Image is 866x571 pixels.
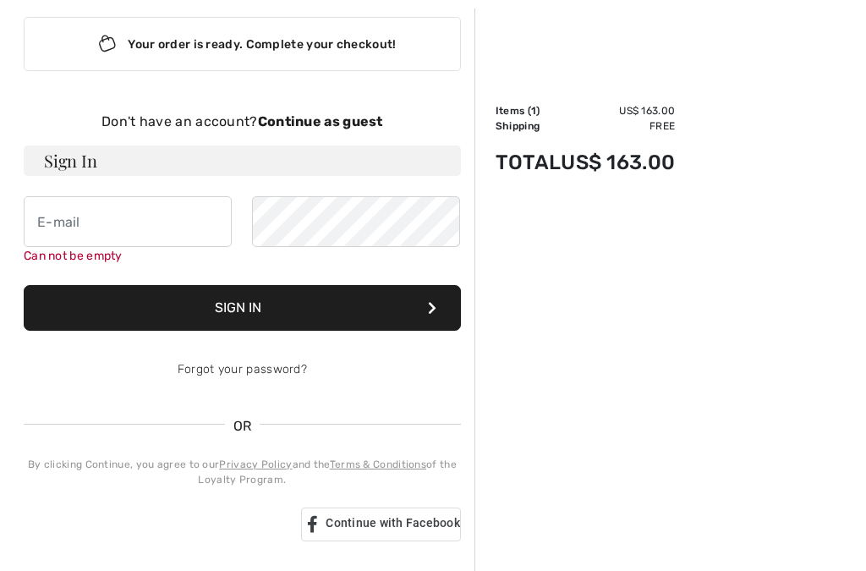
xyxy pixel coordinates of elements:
iframe: Sign in with Google Button [15,506,289,543]
div: Can not be empty [24,247,232,265]
input: E-mail [24,196,232,247]
span: OR [225,416,260,436]
td: Shipping [496,118,562,134]
button: Sign In [24,285,461,331]
a: Privacy Policy [219,458,292,470]
div: By clicking Continue, you agree to our and the of the Loyalty Program. [24,457,461,487]
a: Continue with Facebook [301,508,461,541]
td: Free [561,118,675,134]
h3: Sign In [24,145,461,176]
td: US$ 163.00 [561,134,675,191]
a: Forgot your password? [178,362,307,376]
td: Total [496,134,562,191]
a: Terms & Conditions [330,458,426,470]
td: Items ( ) [496,103,562,118]
div: Don't have an account? [24,112,461,132]
div: Your order is ready. Complete your checkout! [24,17,461,71]
td: US$ 163.00 [561,103,675,118]
span: Continue with Facebook [326,516,460,530]
span: 1 [531,105,536,117]
div: Sign in with Google. Opens in new tab [24,506,281,543]
strong: Continue as guest [258,113,383,129]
